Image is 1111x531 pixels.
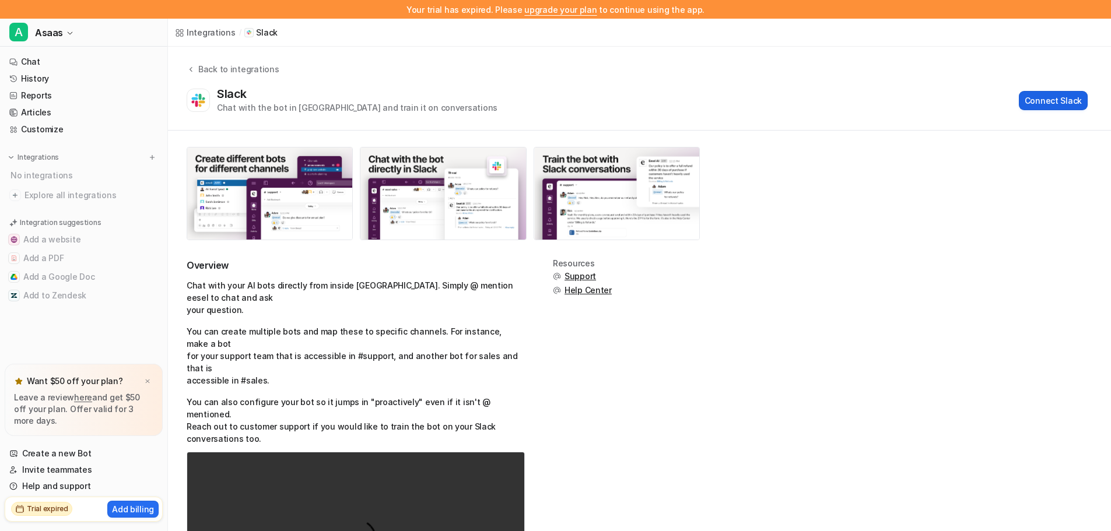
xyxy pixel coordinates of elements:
[27,504,68,514] h2: Trial expired
[10,273,17,280] img: Add a Google Doc
[10,255,17,262] img: Add a PDF
[5,187,163,203] a: Explore all integrations
[217,87,251,101] div: Slack
[5,445,163,462] a: Create a new Bot
[5,230,163,249] button: Add a websiteAdd a website
[7,166,163,185] div: No integrations
[10,292,17,299] img: Add to Zendesk
[565,284,612,296] span: Help Center
[112,503,154,515] p: Add billing
[9,23,28,41] span: A
[187,26,236,38] div: Integrations
[190,90,207,111] img: Slack logo
[565,270,596,282] span: Support
[5,286,163,305] button: Add to ZendeskAdd to Zendesk
[7,153,15,161] img: expand menu
[5,462,163,478] a: Invite teammates
[217,101,497,114] div: Chat with the bot in [GEOGRAPHIC_DATA] and train it on conversations
[553,286,561,294] img: support.svg
[148,153,156,161] img: menu_add.svg
[5,71,163,87] a: History
[5,54,163,70] a: Chat
[5,268,163,286] button: Add a Google DocAdd a Google Doc
[246,29,252,36] img: Slack icon
[553,284,612,296] button: Help Center
[187,396,525,445] p: You can also configure your bot so it jumps in "proactively" even if it isn't @ mentioned. Reach ...
[553,270,612,282] button: Support
[5,87,163,104] a: Reports
[1019,91,1088,110] button: Connect Slack
[14,377,23,386] img: star
[24,186,158,205] span: Explore all integrations
[5,478,163,494] a: Help and support
[74,392,92,402] a: here
[5,104,163,121] a: Articles
[27,375,123,387] p: Want $50 off your plan?
[187,63,279,87] button: Back to integrations
[187,259,525,272] h2: Overview
[144,378,151,385] img: x
[187,325,525,386] p: You can create multiple bots and map these to specific channels. For instance, make a bot for you...
[5,121,163,138] a: Customize
[5,249,163,268] button: Add a PDFAdd a PDF
[553,259,612,268] div: Resources
[10,236,17,243] img: Add a website
[524,5,597,15] a: upgrade your plan
[35,24,63,41] span: Asaas
[5,152,62,163] button: Integrations
[14,392,153,427] p: Leave a review and get $50 off your plan. Offer valid for 3 more days.
[239,27,241,38] span: /
[195,63,279,75] div: Back to integrations
[17,153,59,162] p: Integrations
[553,272,561,280] img: support.svg
[9,189,21,201] img: explore all integrations
[187,279,525,316] p: Chat with your AI bots directly from inside [GEOGRAPHIC_DATA]. Simply @ mention eesel to chat and...
[107,501,159,518] button: Add billing
[175,26,236,38] a: Integrations
[20,217,101,228] p: Integration suggestions
[244,27,278,38] a: Slack iconSlack
[256,27,278,38] p: Slack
